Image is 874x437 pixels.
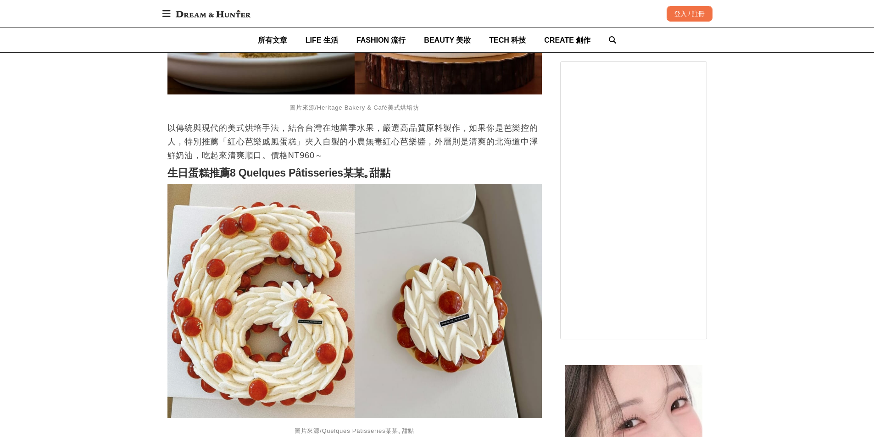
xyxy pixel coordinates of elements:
p: 以傳統與現代的美式烘培手法，結合台灣在地當季水果，嚴選高品質原料製作，如果你是芭樂控的人，特別推薦「紅心芭樂戚風蛋糕」夾入自製的小農無毒紅心芭樂醬，外層則是清爽的北海道中澤鮮奶油，吃起來清爽順口... [167,121,542,162]
span: 所有文章 [258,36,287,44]
span: TECH 科技 [489,36,526,44]
div: 登入 / 註冊 [667,6,713,22]
a: 所有文章 [258,28,287,52]
img: 生日蛋糕推薦！IG人氣爆棚8家「台北蛋糕店」保證不踩雷，壽星吃了心滿意足下次又再訂！ [167,184,542,418]
span: CREATE 創作 [544,36,590,44]
span: 圖片來源/Heritage Bakery & Café美式烘培坊 [289,104,419,111]
span: LIFE 生活 [306,36,338,44]
a: CREATE 創作 [544,28,590,52]
a: LIFE 生活 [306,28,338,52]
img: Dream & Hunter [171,6,255,22]
a: FASHION 流行 [356,28,406,52]
a: TECH 科技 [489,28,526,52]
a: BEAUTY 美妝 [424,28,471,52]
span: 圖片來源/Quelques Pâtisseries某某｡甜點 [295,427,414,434]
span: BEAUTY 美妝 [424,36,471,44]
span: FASHION 流行 [356,36,406,44]
strong: 生日蛋糕推薦8 Quelques Pâtisseries某某｡甜點 [167,167,390,179]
